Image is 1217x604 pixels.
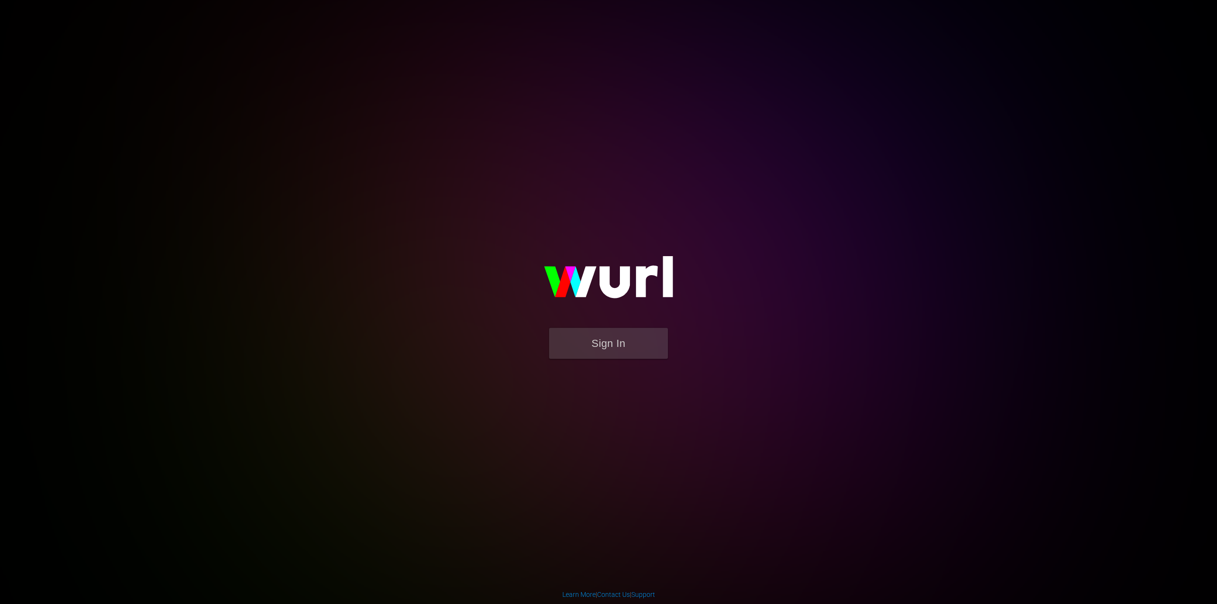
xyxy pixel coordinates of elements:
a: Learn More [562,591,596,598]
a: Support [631,591,655,598]
button: Sign In [549,328,668,359]
a: Contact Us [597,591,630,598]
div: | | [562,590,655,599]
img: wurl-logo-on-black-223613ac3d8ba8fe6dc639794a292ebdb59501304c7dfd60c99c58986ef67473.svg [513,236,704,328]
